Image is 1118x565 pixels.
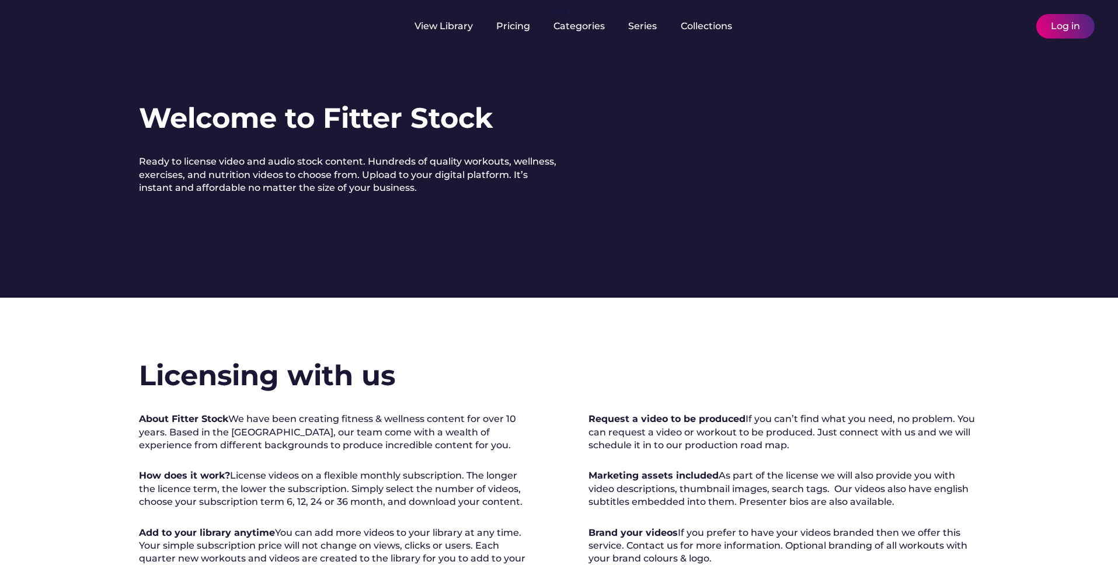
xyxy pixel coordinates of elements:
[553,6,569,18] div: fvck
[139,99,493,138] h1: Welcome to Fitter Stock
[1011,19,1025,33] img: yH5BAEAAAAALAAAAAABAAEAAAIBRAA7
[134,19,148,33] img: yH5BAEAAAAALAAAAAABAAEAAAIBRAA7
[139,356,395,395] h2: Licensing with us
[139,413,530,452] div: We have been creating fitness & wellness content for over 10 years. Based in the [GEOGRAPHIC_DATA...
[588,470,719,481] strong: Marketing assets included
[681,20,732,33] div: Collections
[588,527,678,538] strong: Brand your videos
[588,469,980,508] div: As part of the license we will also provide you with video descriptions, thumbnail images, search...
[553,20,605,33] div: Categories
[415,20,473,33] div: View Library
[139,155,559,194] div: Ready to license video and audio stock content. Hundreds of quality workouts, wellness, exercises...
[588,413,980,452] div: If you can’t find what you need, no problem. You can request a video or workout to be produced. J...
[496,20,530,33] div: Pricing
[139,470,230,481] strong: How does it work?
[588,413,746,424] strong: Request a video to be produced
[991,19,1005,33] img: yH5BAEAAAAALAAAAAABAAEAAAIBRAA7
[139,469,530,508] div: License videos on a flexible monthly subscription. The longer the licence term, the lower the sub...
[628,20,657,33] div: Series
[1051,20,1080,33] div: Log in
[139,527,275,538] strong: Add to your library anytime
[139,413,228,424] strong: About Fitter Stock
[23,13,116,37] img: yH5BAEAAAAALAAAAAABAAEAAAIBRAA7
